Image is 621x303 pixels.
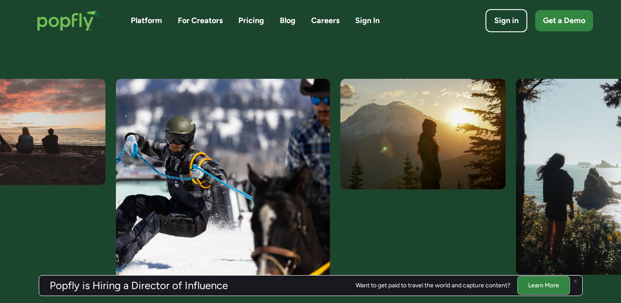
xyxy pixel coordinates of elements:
[50,280,228,291] h3: Popfly is Hiring a Director of Influence
[311,15,339,26] a: Careers
[131,15,162,26] a: Platform
[535,10,593,31] a: Get a Demo
[517,276,570,295] a: Learn More
[355,15,380,26] a: Sign In
[485,9,527,32] a: Sign in
[178,15,223,26] a: For Creators
[543,15,585,26] div: Get a Demo
[280,15,295,26] a: Blog
[238,15,264,26] a: Pricing
[494,15,519,26] div: Sign in
[28,2,110,40] a: home
[356,282,510,289] div: Want to get paid to travel the world and capture content?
